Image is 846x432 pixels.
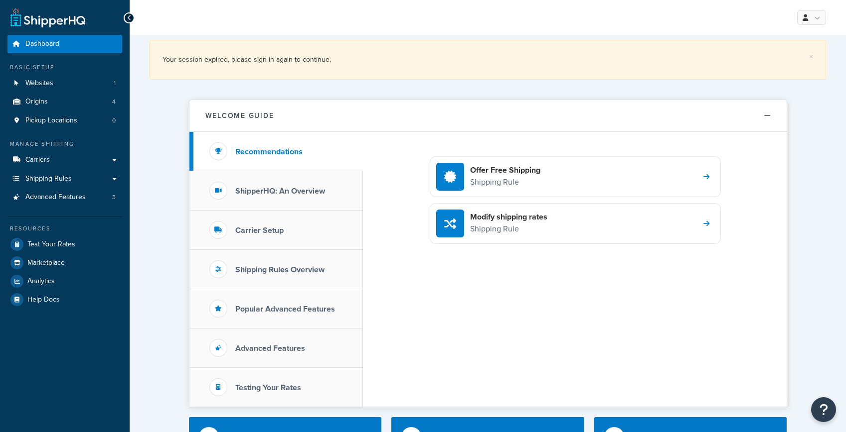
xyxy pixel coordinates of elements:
[189,100,787,132] button: Welcome Guide
[7,272,122,290] a: Analytics
[235,147,303,156] h3: Recommendations
[7,140,122,148] div: Manage Shipping
[27,296,60,304] span: Help Docs
[25,193,86,202] span: Advanced Features
[27,277,55,286] span: Analytics
[7,74,122,93] li: Websites
[7,235,122,253] a: Test Your Rates
[235,226,284,235] h3: Carrier Setup
[7,111,122,130] li: Pickup Locations
[235,305,335,314] h3: Popular Advanced Features
[235,265,325,274] h3: Shipping Rules Overview
[25,79,53,88] span: Websites
[7,93,122,111] li: Origins
[7,93,122,111] a: Origins4
[7,151,122,169] a: Carriers
[235,187,325,196] h3: ShipperHQ: An Overview
[7,35,122,53] a: Dashboard
[7,170,122,188] a: Shipping Rules
[7,188,122,207] li: Advanced Features
[470,212,547,222] h4: Modify shipping rates
[7,254,122,272] a: Marketplace
[205,112,274,119] h2: Welcome Guide
[809,53,813,61] a: ×
[235,344,305,353] h3: Advanced Features
[112,98,116,106] span: 4
[112,116,116,125] span: 0
[114,79,116,88] span: 1
[7,291,122,309] a: Help Docs
[7,111,122,130] a: Pickup Locations0
[25,156,50,164] span: Carriers
[811,397,836,422] button: Open Resource Center
[25,116,77,125] span: Pickup Locations
[7,224,122,233] div: Resources
[235,383,301,392] h3: Testing Your Rates
[27,240,75,249] span: Test Your Rates
[470,222,547,235] p: Shipping Rule
[112,193,116,202] span: 3
[7,188,122,207] a: Advanced Features3
[470,165,540,176] h4: Offer Free Shipping
[25,40,59,48] span: Dashboard
[163,53,813,67] div: Your session expired, please sign in again to continue.
[27,259,65,267] span: Marketplace
[25,175,72,183] span: Shipping Rules
[7,74,122,93] a: Websites1
[470,176,540,189] p: Shipping Rule
[7,63,122,72] div: Basic Setup
[25,98,48,106] span: Origins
